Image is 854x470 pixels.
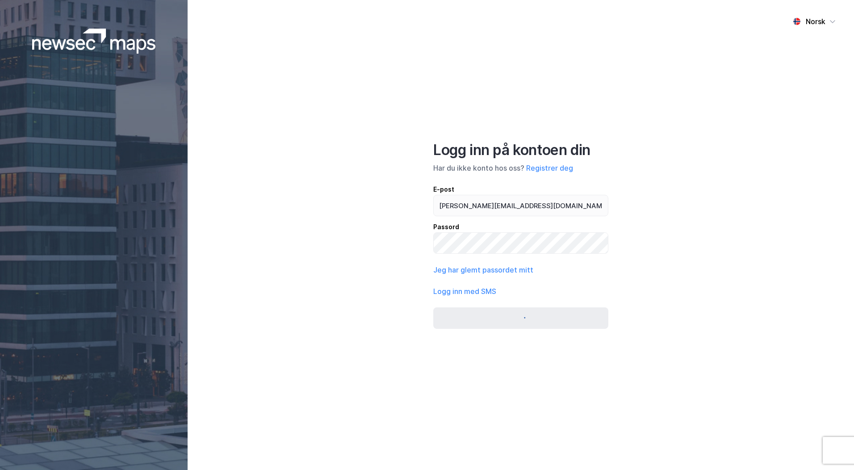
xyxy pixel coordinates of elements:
[433,264,533,275] button: Jeg har glemt passordet mitt
[433,141,608,159] div: Logg inn på kontoen din
[433,163,608,173] div: Har du ikke konto hos oss?
[806,16,825,27] div: Norsk
[32,29,156,54] img: logoWhite.bf58a803f64e89776f2b079ca2356427.svg
[433,184,608,195] div: E-post
[433,222,608,232] div: Passord
[809,427,854,470] iframe: Chat Widget
[809,427,854,470] div: Kontrollprogram for chat
[433,286,496,297] button: Logg inn med SMS
[526,163,573,173] button: Registrer deg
